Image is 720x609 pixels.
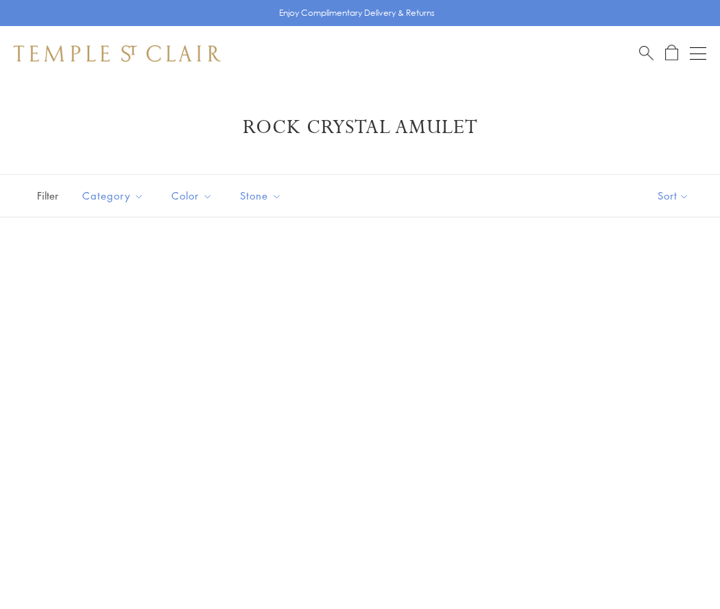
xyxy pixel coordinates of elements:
[233,187,292,204] span: Stone
[34,115,686,140] h1: Rock Crystal Amulet
[72,180,154,211] button: Category
[75,187,154,204] span: Category
[230,180,292,211] button: Stone
[279,6,435,20] p: Enjoy Complimentary Delivery & Returns
[639,45,653,62] a: Search
[161,180,223,211] button: Color
[165,187,223,204] span: Color
[627,175,720,217] button: Show sort by
[14,45,221,62] img: Temple St. Clair
[665,45,678,62] a: Open Shopping Bag
[690,45,706,62] button: Open navigation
